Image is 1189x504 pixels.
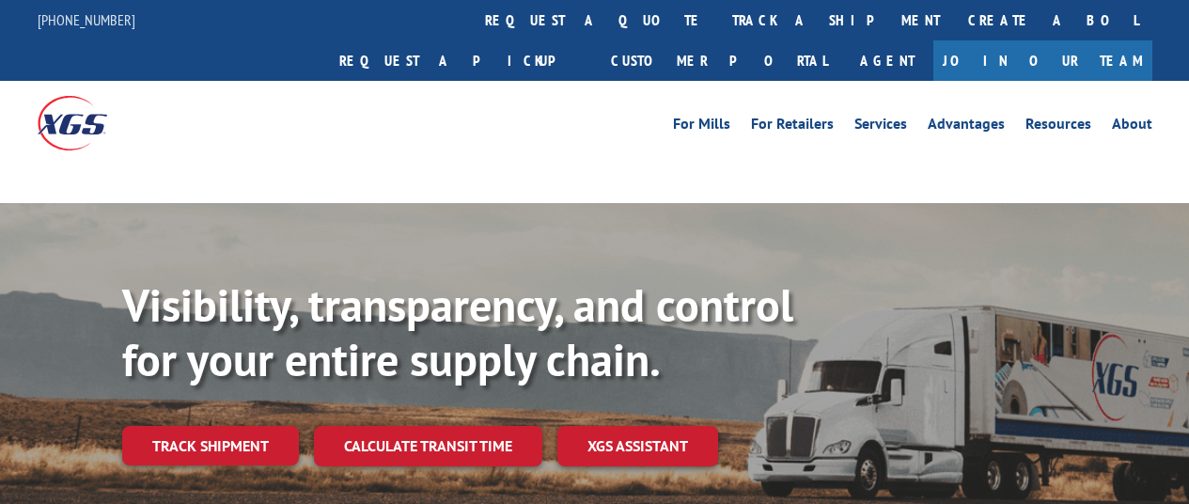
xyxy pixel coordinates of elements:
a: For Retailers [751,117,834,137]
b: Visibility, transparency, and control for your entire supply chain. [122,276,793,388]
a: Services [854,117,907,137]
a: Customer Portal [597,40,841,81]
a: Track shipment [122,426,299,465]
a: [PHONE_NUMBER] [38,10,135,29]
a: Request a pickup [325,40,597,81]
a: Calculate transit time [314,426,542,466]
a: For Mills [673,117,730,137]
a: Join Our Team [933,40,1152,81]
a: Agent [841,40,933,81]
a: Advantages [928,117,1005,137]
a: XGS ASSISTANT [557,426,718,466]
a: Resources [1025,117,1091,137]
a: About [1112,117,1152,137]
